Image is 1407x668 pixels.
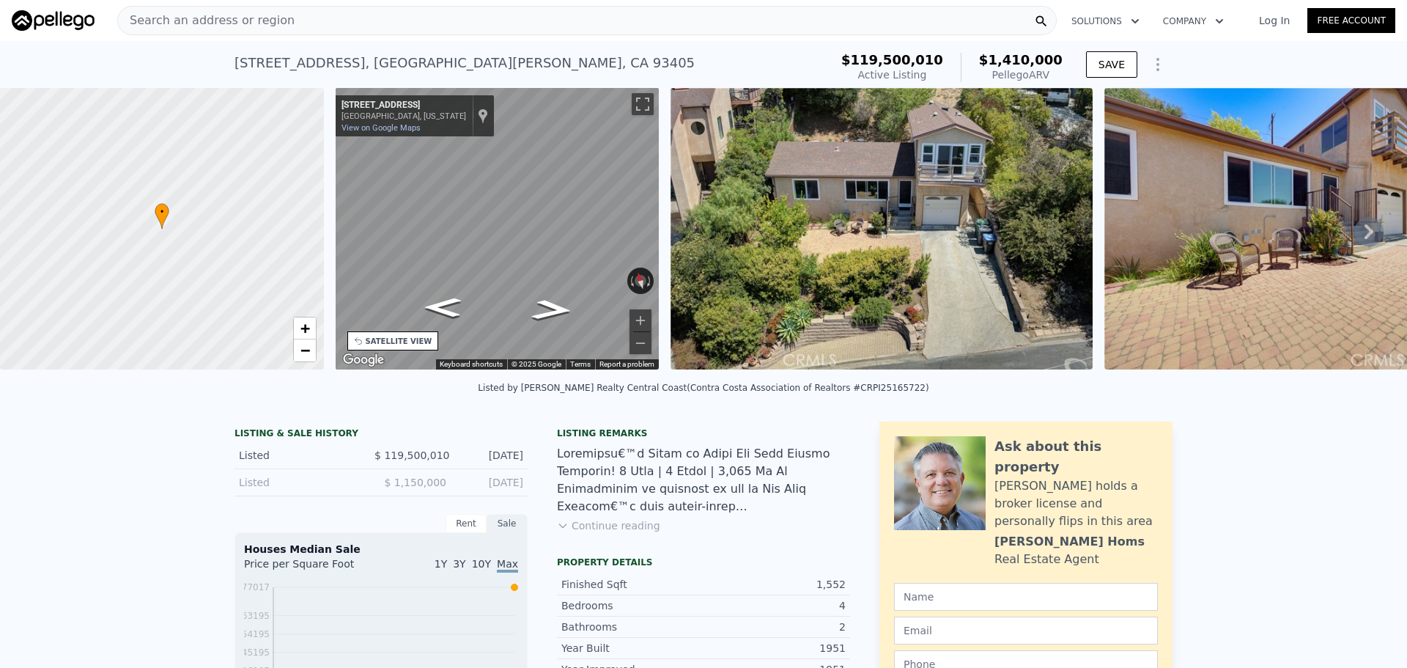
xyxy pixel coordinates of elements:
div: Loremipsu€™d Sitam co Adipi Eli Sedd Eiusmo Temporin! 8 Utla | 4 Etdol | 3,065 Ma Al Enimadminim ... [557,445,850,515]
div: Finished Sqft [561,577,703,592]
a: Zoom in [294,318,316,339]
tspan: $63195 [236,611,270,621]
span: $1,410,000 [979,52,1063,67]
div: Street View [336,88,660,370]
span: © 2025 Google [512,360,561,368]
span: 1Y [435,558,447,570]
div: Listed [239,475,369,490]
tspan: $54195 [236,629,270,639]
a: Report a problem [599,360,654,368]
button: Zoom out [629,332,651,354]
div: Bedrooms [561,598,703,613]
button: Rotate counterclockwise [627,268,635,294]
div: LISTING & SALE HISTORY [234,427,528,442]
div: [PERSON_NAME] holds a broker license and personally flips in this area [994,477,1158,530]
button: Show Options [1143,50,1172,79]
div: Ask about this property [994,436,1158,477]
button: Keyboard shortcuts [440,359,503,370]
img: Sale: 167366372 Parcel: 18196335 [671,88,1093,370]
a: Log In [1241,13,1307,28]
span: + [300,319,309,337]
a: Open this area in Google Maps (opens a new window) [339,350,388,370]
div: Sale [487,514,528,533]
div: Year Built [561,641,703,656]
div: Listed [239,448,363,463]
div: Real Estate Agent [994,551,1099,568]
div: [DATE] [458,475,523,490]
button: Rotate clockwise [646,268,654,294]
a: Free Account [1307,8,1395,33]
div: Houses Median Sale [244,542,518,557]
div: Pellego ARV [979,67,1063,82]
a: View on Google Maps [341,123,421,133]
button: SAVE [1086,51,1137,78]
div: 2 [703,620,846,634]
div: Property details [557,557,850,568]
img: Google [339,350,388,370]
div: Listed by [PERSON_NAME] Realty Central Coast (Contra Costa Association of Realtors #CRPI25165722) [478,383,928,393]
div: Price per Square Foot [244,557,381,580]
span: • [155,205,169,219]
div: • [155,203,169,229]
path: Go West, Buena Vista Ave [408,293,476,322]
div: [STREET_ADDRESS] , [GEOGRAPHIC_DATA][PERSON_NAME] , CA 93405 [234,53,695,73]
a: Zoom out [294,339,316,361]
input: Name [894,583,1158,611]
button: Toggle fullscreen view [632,93,654,115]
button: Solutions [1060,8,1151,34]
path: Go East, Buena Vista Ave [514,295,590,325]
div: [DATE] [461,448,523,463]
span: Max [497,558,518,573]
a: Show location on map [478,108,488,124]
tspan: $77017 [236,582,270,592]
button: Zoom in [629,309,651,331]
input: Email [894,617,1158,645]
div: [GEOGRAPHIC_DATA], [US_STATE] [341,111,466,121]
span: $ 1,150,000 [384,477,446,488]
span: 3Y [453,558,465,570]
tspan: $45195 [236,647,270,658]
span: 10Y [472,558,491,570]
div: Listing remarks [557,427,850,439]
div: Bathrooms [561,620,703,634]
div: 1951 [703,641,846,656]
div: [PERSON_NAME] Homs [994,533,1145,551]
a: Terms (opens in new tab) [570,360,591,368]
button: Company [1151,8,1236,34]
div: 4 [703,598,846,613]
span: Search an address or region [118,12,295,29]
button: Continue reading [557,518,660,533]
div: SATELLITE VIEW [366,336,432,347]
span: $119,500,010 [841,52,943,67]
div: Map [336,88,660,370]
button: Reset the view [632,267,649,296]
span: − [300,341,309,359]
span: Active Listing [857,69,926,81]
div: Rent [446,514,487,533]
img: Pellego [12,10,95,31]
div: [STREET_ADDRESS] [341,100,466,111]
span: $ 119,500,010 [374,449,449,461]
div: 1,552 [703,577,846,592]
